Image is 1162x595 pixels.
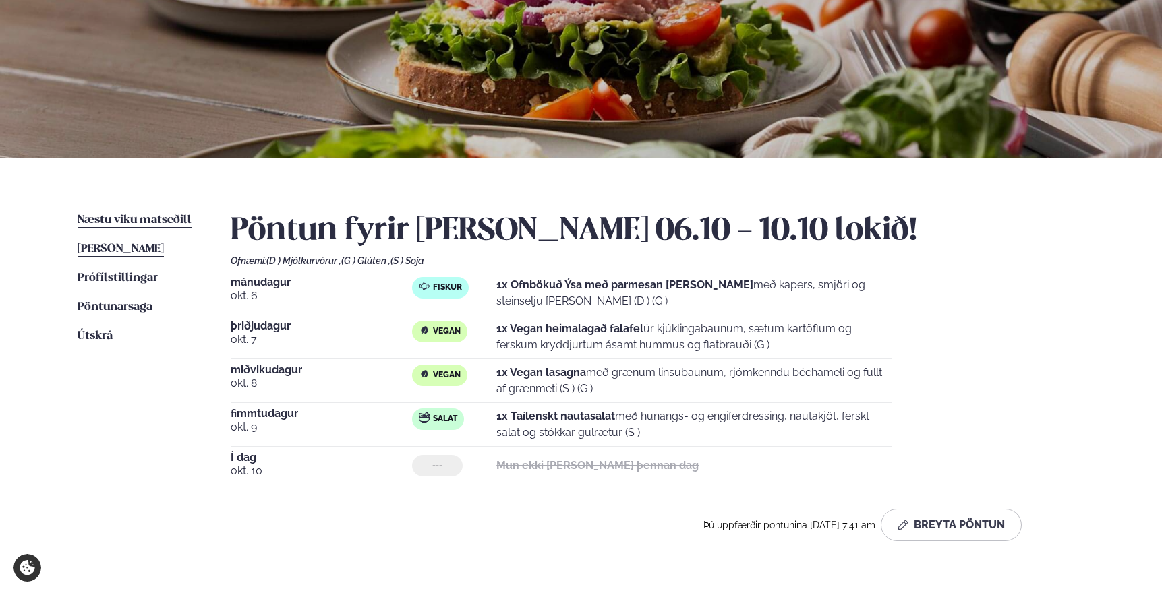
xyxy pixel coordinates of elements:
p: með hunangs- og engiferdressing, nautakjöt, ferskt salat og stökkar gulrætur (S ) [496,408,892,441]
span: miðvikudagur [231,365,412,375]
a: Pöntunarsaga [78,299,152,315]
span: Þú uppfærðir pöntunina [DATE] 7:41 am [703,520,875,530]
strong: Mun ekki [PERSON_NAME] þennan dag [496,459,699,472]
span: (G ) Glúten , [341,255,390,266]
span: okt. 9 [231,419,412,435]
span: (D ) Mjólkurvörur , [266,255,341,266]
span: okt. 8 [231,375,412,392]
span: þriðjudagur [231,321,412,332]
span: --- [432,460,442,471]
a: Prófílstillingar [78,270,158,286]
span: Næstu viku matseðill [78,214,192,226]
button: Breyta Pöntun [881,509,1022,541]
strong: 1x Vegan lasagna [496,366,586,379]
span: Salat [433,414,457,425]
a: Cookie settings [13,554,41,582]
p: úr kjúklingabaunum, sætum kartöflum og ferskum kryddjurtum ásamt hummus og flatbrauði (G ) [496,321,892,353]
div: Ofnæmi: [231,255,1084,266]
img: salad.svg [419,412,430,423]
span: Vegan [433,370,461,381]
a: Útskrá [78,328,113,344]
span: Prófílstillingar [78,272,158,284]
span: Útskrá [78,330,113,342]
strong: 1x Taílenskt nautasalat [496,410,615,422]
p: með kapers, smjöri og steinselju [PERSON_NAME] (D ) (G ) [496,277,892,309]
span: Vegan [433,326,461,337]
p: með grænum linsubaunum, rjómkenndu béchameli og fullt af grænmeti (S ) (G ) [496,365,892,397]
span: Pöntunarsaga [78,301,152,313]
span: (S ) Soja [390,255,424,266]
span: Í dag [231,452,412,463]
h2: Pöntun fyrir [PERSON_NAME] 06.10 - 10.10 lokið! [231,212,1084,250]
strong: 1x Ofnbökuð Ýsa með parmesan [PERSON_NAME] [496,278,753,291]
span: okt. 10 [231,463,412,479]
span: fimmtudagur [231,408,412,419]
img: fish.svg [419,281,430,292]
strong: 1x Vegan heimalagað falafel [496,322,643,335]
span: mánudagur [231,277,412,288]
a: Næstu viku matseðill [78,212,192,228]
img: Vegan.svg [419,325,430,336]
span: okt. 7 [231,332,412,348]
span: okt. 6 [231,288,412,304]
a: [PERSON_NAME] [78,241,164,257]
span: [PERSON_NAME] [78,243,164,255]
img: Vegan.svg [419,369,430,379]
span: Fiskur [433,282,462,293]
